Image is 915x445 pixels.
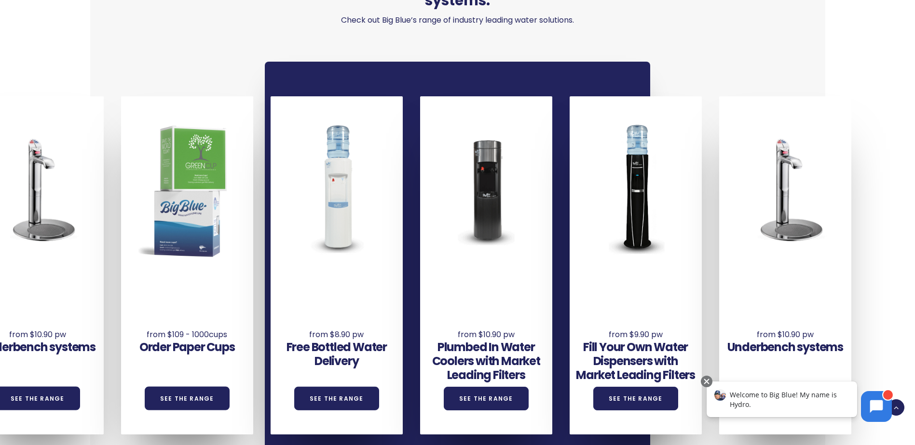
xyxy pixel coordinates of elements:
[287,339,387,369] a: Free Bottled Water Delivery
[727,339,843,355] a: Underbench systems
[294,387,379,410] a: See the Range
[432,339,540,383] a: Plumbed In Water Coolers with Market Leading Filters
[576,339,695,383] a: Fill Your Own Water Dispensers with Market Leading Filters
[139,339,235,355] a: Order Paper Cups
[265,13,650,27] p: Check out Big Blue’s range of industry leading water solutions.
[696,374,901,432] iframe: Chatbot
[145,387,230,410] a: See the Range
[593,387,678,410] a: See the Range
[444,387,529,410] a: See the Range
